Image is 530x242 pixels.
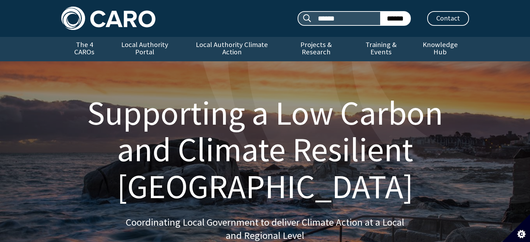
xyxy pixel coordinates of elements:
[61,37,108,61] a: The 4 CAROs
[108,37,182,61] a: Local Authority Portal
[70,95,461,205] h1: Supporting a Low Carbon and Climate Resilient [GEOGRAPHIC_DATA]
[282,37,351,61] a: Projects & Research
[182,37,282,61] a: Local Authority Climate Action
[351,37,412,61] a: Training & Events
[412,37,469,61] a: Knowledge Hub
[427,11,469,26] a: Contact
[502,214,530,242] button: Set cookie preferences
[61,7,155,30] img: Caro logo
